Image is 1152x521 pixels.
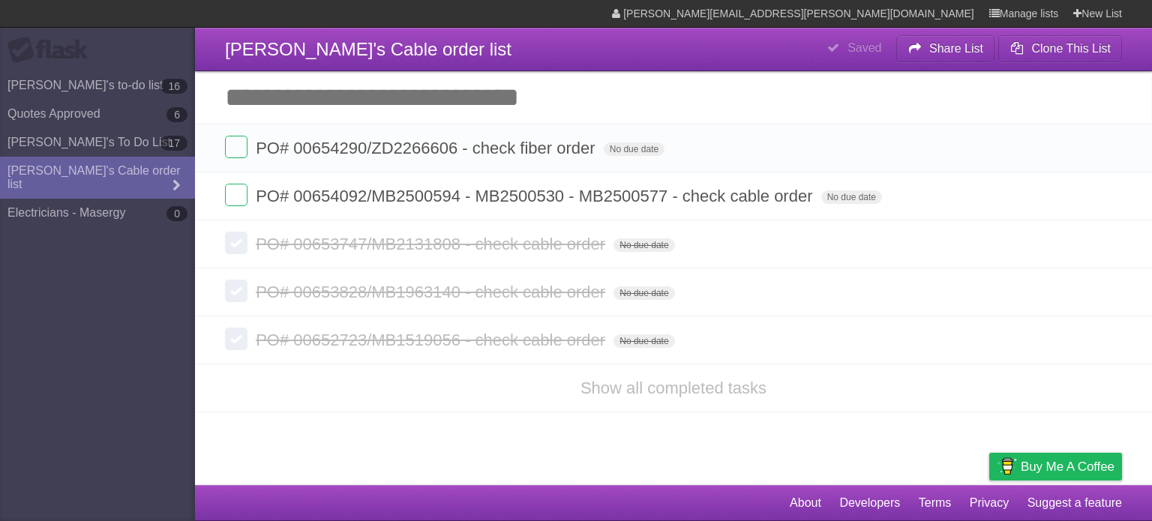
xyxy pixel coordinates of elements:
b: Clone This List [1031,42,1111,55]
span: PO# 00654290/ZD2266606 - check fiber order [256,139,599,157]
span: No due date [613,334,674,348]
b: 17 [160,136,187,151]
label: Done [225,136,247,158]
div: Flask [7,37,97,64]
a: Suggest a feature [1027,489,1122,517]
b: 0 [166,206,187,221]
label: Done [225,232,247,254]
a: Terms [919,489,952,517]
a: Buy me a coffee [989,453,1122,481]
b: 16 [160,79,187,94]
span: No due date [613,238,674,252]
button: Share List [896,35,995,62]
button: Clone This List [998,35,1122,62]
a: Show all completed tasks [580,379,766,397]
span: No due date [821,190,882,204]
b: 6 [166,107,187,122]
a: Privacy [970,489,1009,517]
span: PO# 00654092/MB2500594 - MB2500530 - MB2500577 - check cable order [256,187,816,205]
a: Developers [839,489,900,517]
b: Saved [847,41,881,54]
label: Done [225,184,247,206]
span: PO# 00652723/MB1519056 - check cable order [256,331,609,349]
span: Buy me a coffee [1021,454,1114,480]
span: PO# 00653828/MB1963140 - check cable order [256,283,609,301]
a: About [790,489,821,517]
label: Done [225,280,247,302]
span: No due date [613,286,674,300]
b: Share List [929,42,983,55]
img: Buy me a coffee [997,454,1017,479]
label: Done [225,328,247,350]
span: No due date [604,142,664,156]
span: [PERSON_NAME]'s Cable order list [225,39,511,59]
span: PO# 00653747/MB2131808 - check cable order [256,235,609,253]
